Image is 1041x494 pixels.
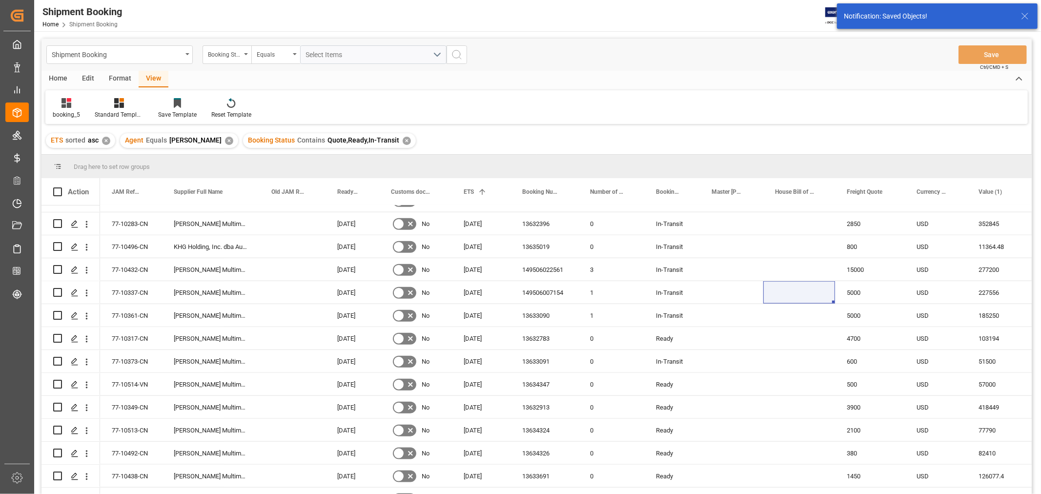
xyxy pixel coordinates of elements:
[656,442,688,465] div: Ready
[835,281,905,304] div: 5000
[656,396,688,419] div: Ready
[959,45,1027,64] button: Save
[422,442,429,465] span: No
[578,442,644,464] div: 0
[41,373,100,396] div: Press SPACE to select this row.
[100,212,162,235] div: 77-10283-CN
[452,235,510,258] div: [DATE]
[41,71,75,87] div: Home
[41,304,100,327] div: Press SPACE to select this row.
[41,327,100,350] div: Press SPACE to select this row.
[248,136,295,144] span: Booking Status
[967,235,1025,258] div: 11364.48
[905,327,967,350] div: USD
[447,45,467,64] button: search button
[452,419,510,441] div: [DATE]
[146,136,167,144] span: Equals
[980,63,1008,71] span: Ctrl/CMD + S
[578,304,644,327] div: 1
[95,110,143,119] div: Standard Templates
[452,350,510,372] div: [DATE]
[835,396,905,418] div: 3900
[835,258,905,281] div: 15000
[139,71,168,87] div: View
[510,235,578,258] div: 13635019
[510,419,578,441] div: 13634324
[422,236,429,258] span: No
[578,212,644,235] div: 0
[656,305,688,327] div: In-Transit
[967,442,1025,464] div: 82410
[327,136,399,144] span: Quote,Ready,In-Transit
[510,396,578,418] div: 13632913
[211,110,251,119] div: Reset Template
[208,48,241,59] div: Booking Status
[452,304,510,327] div: [DATE]
[510,442,578,464] div: 13634326
[42,4,122,19] div: Shipment Booking
[510,281,578,304] div: 149506007154
[578,281,644,304] div: 1
[46,45,193,64] button: open menu
[100,304,162,327] div: 77-10361-CN
[100,350,162,372] div: 77-10373-CN
[326,419,379,441] div: [DATE]
[257,48,290,59] div: Equals
[422,213,429,235] span: No
[917,188,946,195] span: Currency (freight quote)
[967,281,1025,304] div: 227556
[422,396,429,419] span: No
[403,137,411,145] div: ✕
[100,373,162,395] div: 77-10514-VN
[422,465,429,488] span: No
[510,327,578,350] div: 13632783
[169,136,222,144] span: [PERSON_NAME]
[162,350,260,372] div: [PERSON_NAME] Multimedia [GEOGRAPHIC_DATA]
[452,258,510,281] div: [DATE]
[326,212,379,235] div: [DATE]
[905,235,967,258] div: USD
[656,350,688,373] div: In-Transit
[422,373,429,396] span: No
[510,258,578,281] div: 149506022561
[326,350,379,372] div: [DATE]
[510,373,578,395] div: 13634347
[326,235,379,258] div: [DATE]
[102,137,110,145] div: ✕
[656,259,688,281] div: In-Transit
[51,136,63,144] span: ETS
[162,373,260,395] div: [PERSON_NAME] Multimedia [GEOGRAPHIC_DATA]
[65,136,85,144] span: sorted
[967,350,1025,372] div: 51500
[510,304,578,327] div: 13633090
[712,188,743,195] span: Master [PERSON_NAME] of Lading Number
[578,465,644,487] div: 0
[125,136,143,144] span: Agent
[88,136,99,144] span: asc
[300,45,447,64] button: open menu
[41,396,100,419] div: Press SPACE to select this row.
[656,236,688,258] div: In-Transit
[967,396,1025,418] div: 418449
[422,259,429,281] span: No
[100,258,162,281] div: 77-10432-CN
[100,465,162,487] div: 77-10438-CN
[162,212,260,235] div: [PERSON_NAME] Multimedia [GEOGRAPHIC_DATA]
[452,212,510,235] div: [DATE]
[905,373,967,395] div: USD
[422,305,429,327] span: No
[225,137,233,145] div: ✕
[510,350,578,372] div: 13633091
[656,419,688,442] div: Ready
[967,419,1025,441] div: 77790
[306,51,347,59] span: Select Items
[522,188,558,195] span: Booking Number
[337,188,359,195] span: Ready Date
[835,304,905,327] div: 5000
[578,350,644,372] div: 0
[100,235,162,258] div: 77-10496-CN
[422,282,429,304] span: No
[422,328,429,350] span: No
[100,281,162,304] div: 77-10337-CN
[41,235,100,258] div: Press SPACE to select this row.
